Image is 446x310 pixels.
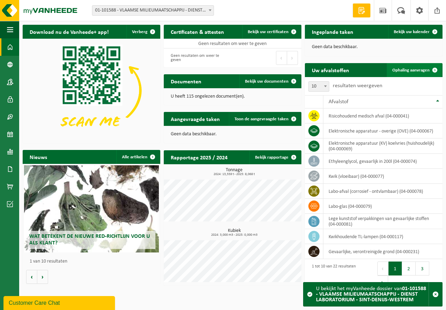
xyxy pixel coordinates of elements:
[323,229,443,244] td: kwikhoudende TL-lampen (04-000117)
[389,262,402,275] button: 1
[132,30,147,34] span: Verberg
[323,184,443,199] td: labo-afval (corrosief - ontvlambaar) (04-000078)
[229,112,301,126] a: Toon de aangevraagde taken
[92,6,214,15] span: 01-101588 - VLAAMSE MILIEUMAATSCHAPPIJ - DIENST LABORATORIUM - SINT-DENIJS-WESTREM
[126,25,160,39] button: Verberg
[316,282,429,306] div: U bekijkt het myVanheede dossier van
[329,99,348,105] span: Afvalstof
[287,51,298,65] button: Next
[323,108,443,123] td: risicohoudend medisch afval (04-000041)
[248,30,289,34] span: Bekijk uw certificaten
[23,39,160,142] img: Download de VHEPlus App
[23,150,54,164] h2: Nieuws
[164,150,234,164] h2: Rapportage 2025 / 2024
[308,81,329,92] span: 10
[3,295,116,310] iframe: chat widget
[388,25,442,39] a: Bekijk uw kalender
[308,261,356,290] div: 1 tot 10 van 22 resultaten
[323,154,443,169] td: ethyleenglycol, gevaarlijk in 200l (04-000074)
[323,199,443,214] td: labo-glas (04-000079)
[305,63,356,77] h2: Uw afvalstoffen
[167,50,229,66] div: Geen resultaten om weer te geven
[164,112,227,126] h2: Aangevraagde taken
[377,262,389,275] button: Previous
[312,45,436,50] p: Geen data beschikbaar.
[164,39,301,48] td: Geen resultaten om weer te geven
[167,168,301,176] h3: Tonnage
[171,94,294,99] p: U heeft 115 ongelezen document(en).
[116,150,160,164] a: Alle artikelen
[92,5,214,16] span: 01-101588 - VLAAMSE MILIEUMAATSCHAPPIJ - DIENST LABORATORIUM - SINT-DENIJS-WESTREM
[171,132,294,137] p: Geen data beschikbaar.
[276,51,287,65] button: Previous
[234,117,289,121] span: Toon de aangevraagde taken
[305,25,360,38] h2: Ingeplande taken
[26,270,37,284] button: Vorige
[323,169,443,184] td: kwik (vloeibaar) (04-000077)
[402,262,416,275] button: 2
[37,270,48,284] button: Volgende
[167,173,301,176] span: 2024: 13,559 t - 2025: 8,068 t
[392,68,430,73] span: Ophaling aanvragen
[23,25,116,38] h2: Download nu de Vanheede+ app!
[164,74,208,88] h2: Documenten
[377,275,388,289] button: Next
[387,63,442,77] a: Ophaling aanvragen
[239,74,301,88] a: Bekijk uw documenten
[323,123,443,138] td: elektronische apparatuur - overige (OVE) (04-000067)
[167,228,301,237] h3: Kubiek
[24,165,159,252] a: Wat betekent de nieuwe RED-richtlijn voor u als klant?
[323,138,443,154] td: elektronische apparatuur (KV) koelvries (huishoudelijk) (04-000069)
[416,262,429,275] button: 3
[29,234,150,246] span: Wat betekent de nieuwe RED-richtlijn voor u als klant?
[394,30,430,34] span: Bekijk uw kalender
[164,25,231,38] h2: Certificaten & attesten
[167,233,301,237] span: 2024: 3,000 m3 - 2025: 0,000 m3
[249,150,301,164] a: Bekijk rapportage
[333,83,382,89] label: resultaten weergeven
[316,286,426,303] strong: 01-101588 - VLAAMSE MILIEUMAATSCHAPPIJ - DIENST LABORATORIUM - SINT-DENIJS-WESTREM
[242,25,301,39] a: Bekijk uw certificaten
[323,244,443,259] td: gevaarlijke, verontreinigde grond (04-000231)
[309,82,329,91] span: 10
[245,79,289,84] span: Bekijk uw documenten
[30,259,157,264] p: 1 van 10 resultaten
[323,214,443,229] td: lege kunststof verpakkingen van gevaarlijke stoffen (04-000081)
